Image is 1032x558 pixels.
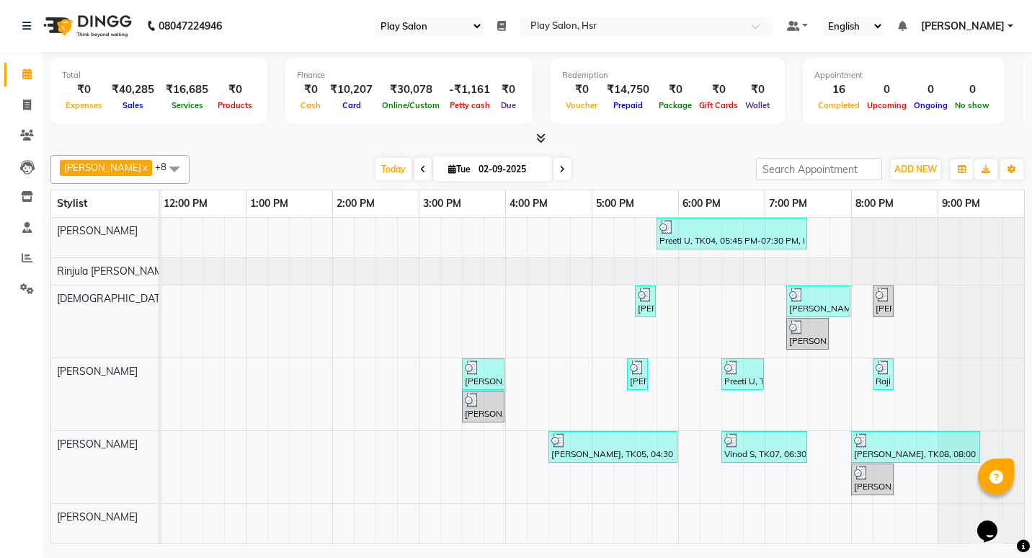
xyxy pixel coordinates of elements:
span: Expenses [62,100,106,110]
div: [PERSON_NAME], TK08, 07:15 PM-08:00 PM, Skeyndor Marine Mineral Shock,Threading-Upper Lip [788,288,849,315]
div: [PERSON_NAME], TK02, 03:30 PM-04:00 PM, Detan face & Neck [463,360,503,388]
span: No show [951,100,993,110]
div: ₹0 [214,81,256,98]
a: 6:00 PM [679,193,724,214]
span: Wallet [742,100,773,110]
span: [DEMOGRAPHIC_DATA][PERSON_NAME] [57,292,250,305]
button: ADD NEW [891,159,940,180]
iframe: chat widget [971,500,1018,544]
div: Raji P, TK10, 08:15 PM-08:30 PM, Threading-Eye Brow Shaping [874,360,892,388]
div: ₹0 [496,81,521,98]
a: 2:00 PM [333,193,378,214]
span: [PERSON_NAME] [57,224,138,237]
a: 7:00 PM [765,193,811,214]
span: [PERSON_NAME] [57,438,138,451]
span: Petty cash [446,100,494,110]
span: Online/Custom [378,100,443,110]
div: ₹0 [655,81,695,98]
span: Prepaid [610,100,646,110]
span: Upcoming [863,100,910,110]
span: Services [168,100,207,110]
div: ₹0 [297,81,324,98]
div: Total [62,69,256,81]
div: ₹14,750 [601,81,655,98]
a: 8:00 PM [852,193,897,214]
div: 0 [951,81,993,98]
span: Package [655,100,695,110]
div: Appointment [814,69,993,81]
span: [PERSON_NAME] [921,19,1005,34]
span: Today [375,158,412,180]
div: [PERSON_NAME], TK08, 08:00 PM-09:30 PM, ULTIMATE BESPOKE HAIR AND SCALP RITUAL - 90 MIN Women [853,433,979,461]
span: Gift Cards [695,100,742,110]
a: x [141,161,148,173]
span: Cash [297,100,324,110]
div: [PERSON_NAME], TK02, 03:30 PM-04:00 PM, Skeyndor Marine Mineral Shock [463,393,503,420]
div: [PERSON_NAME], TK08, 08:00 PM-08:30 PM, Loreal Hair Spa Women [853,466,892,493]
span: [PERSON_NAME] [64,161,141,173]
span: Due [497,100,520,110]
span: Voucher [562,100,601,110]
div: [PERSON_NAME], TK08, 08:15 PM-08:30 PM, Threading-Eye Brow Shaping [874,288,892,315]
div: [PERSON_NAME] S, TK05, 05:30 PM-05:45 PM, 3G Under Arms [636,288,654,315]
span: Completed [814,100,863,110]
a: 4:00 PM [506,193,551,214]
div: Redemption [562,69,773,81]
div: ₹10,207 [324,81,378,98]
a: 5:00 PM [592,193,638,214]
div: Vinod S, TK07, 06:30 PM-07:30 PM, Hair Cut Men (Senior stylist) [723,433,806,461]
div: 0 [910,81,951,98]
span: Products [214,100,256,110]
span: Rinjula [PERSON_NAME] [57,265,172,278]
a: 9:00 PM [938,193,984,214]
div: Preeti U, TK04, 05:45 PM-07:30 PM, INOA-Full Global Colour - Medium [658,220,806,247]
div: -₹1,161 [443,81,496,98]
div: 0 [863,81,910,98]
a: 3:00 PM [419,193,465,214]
b: 08047224946 [159,6,222,46]
span: Sales [119,100,147,110]
div: ₹0 [695,81,742,98]
div: ₹16,685 [160,81,214,98]
span: ADD NEW [894,164,937,174]
span: Tue [445,164,474,174]
a: 1:00 PM [246,193,292,214]
div: ₹0 [742,81,773,98]
span: [PERSON_NAME] [57,365,138,378]
div: [PERSON_NAME], TK08, 07:15 PM-07:45 PM, SK Calmagic Normal Skin [788,320,827,347]
div: [PERSON_NAME], TK05, 04:30 PM-06:00 PM, Hair Cut Men (Senior stylist),[PERSON_NAME] Shaping [550,433,676,461]
div: 16 [814,81,863,98]
a: 12:00 PM [160,193,211,214]
div: [PERSON_NAME] S, TK06, 05:25 PM-05:40 PM, Threading-Eye Brow Shaping [628,360,646,388]
span: Stylist [57,197,87,210]
input: Search Appointment [756,158,882,180]
div: ₹0 [62,81,106,98]
div: ₹0 [562,81,601,98]
img: logo [37,6,135,46]
span: Ongoing [910,100,951,110]
div: ₹40,285 [106,81,160,98]
div: Preeti U, TK04, 06:30 PM-07:00 PM, Classic pedicure [723,360,762,388]
div: Finance [297,69,521,81]
div: ₹30,078 [378,81,443,98]
span: +8 [155,161,177,172]
input: 2025-09-02 [474,159,546,180]
span: Card [339,100,365,110]
span: [PERSON_NAME] [57,510,138,523]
